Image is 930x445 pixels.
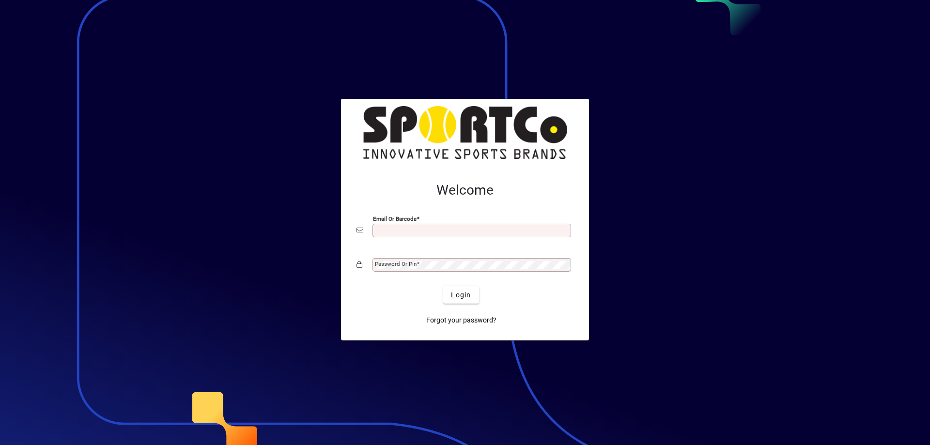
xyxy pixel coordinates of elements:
[443,286,479,304] button: Login
[426,315,496,325] span: Forgot your password?
[356,182,573,199] h2: Welcome
[451,290,471,300] span: Login
[422,311,500,329] a: Forgot your password?
[375,261,417,267] mat-label: Password or Pin
[373,215,417,222] mat-label: Email or Barcode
